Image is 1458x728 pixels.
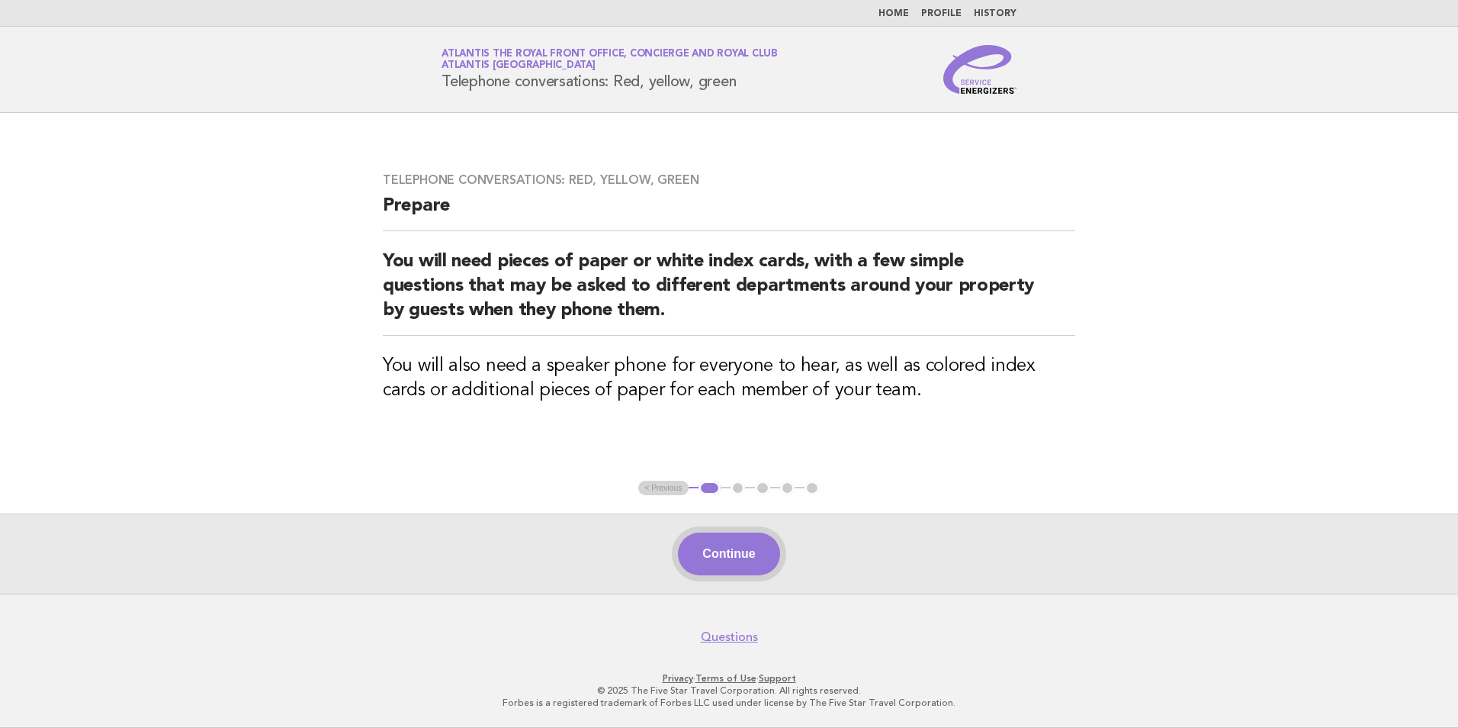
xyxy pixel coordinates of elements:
[442,61,596,71] span: Atlantis [GEOGRAPHIC_DATA]
[442,49,778,70] a: Atlantis The Royal Front Office, Concierge and Royal ClubAtlantis [GEOGRAPHIC_DATA]
[262,672,1196,685] p: · ·
[383,354,1075,403] h3: You will also need a speaker phone for everyone to hear, as well as colored index cards or additi...
[383,194,1075,231] h2: Prepare
[878,9,909,18] a: Home
[262,685,1196,697] p: © 2025 The Five Star Travel Corporation. All rights reserved.
[663,673,693,684] a: Privacy
[759,673,796,684] a: Support
[943,45,1016,94] img: Service Energizers
[678,533,779,575] button: Continue
[262,697,1196,709] p: Forbes is a registered trademark of Forbes LLC used under license by The Five Star Travel Corpora...
[695,673,756,684] a: Terms of Use
[383,172,1075,188] h3: Telephone conversations: Red, yellow, green
[383,250,1075,336] h2: You will need pieces of paper or white index cards, with a few simple questions that may be asked...
[974,9,1016,18] a: History
[921,9,962,18] a: Profile
[698,481,721,496] button: 1
[442,50,778,89] h1: Telephone conversations: Red, yellow, green
[701,630,758,645] a: Questions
